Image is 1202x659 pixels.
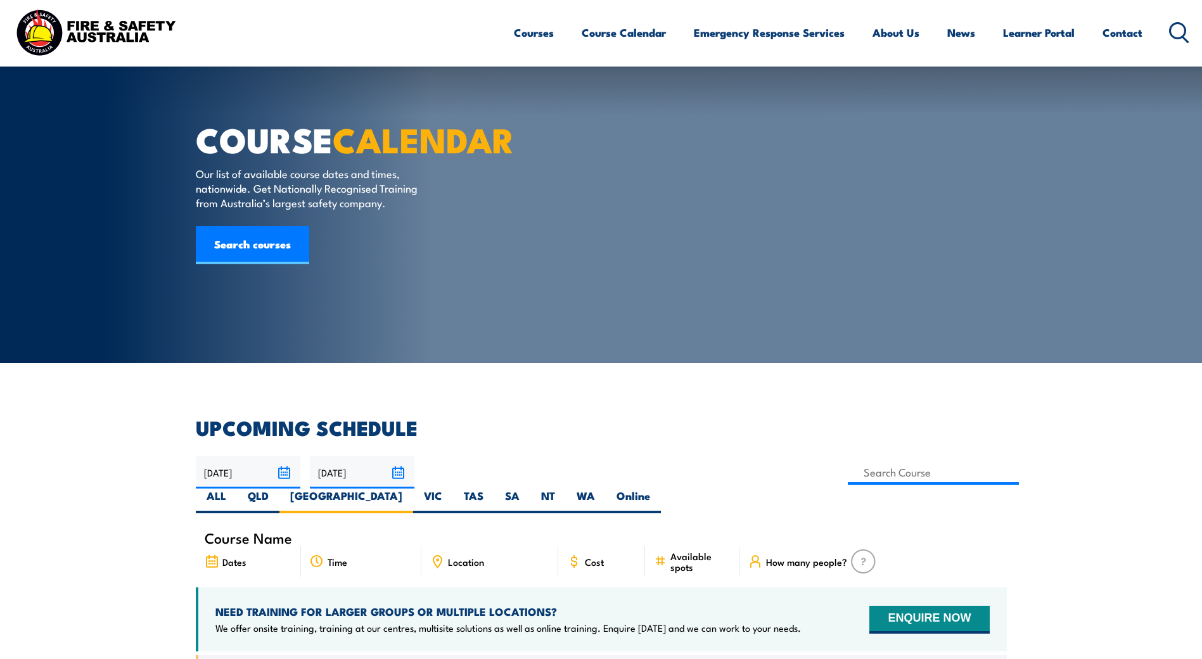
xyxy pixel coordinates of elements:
[196,124,509,154] h1: COURSE
[848,460,1020,485] input: Search Course
[279,489,413,513] label: [GEOGRAPHIC_DATA]
[222,556,246,567] span: Dates
[585,556,604,567] span: Cost
[448,556,484,567] span: Location
[196,418,1007,436] h2: UPCOMING SCHEDULE
[606,489,661,513] label: Online
[196,226,309,264] a: Search courses
[869,606,989,634] button: ENQUIRE NOW
[453,489,494,513] label: TAS
[670,551,731,572] span: Available spots
[514,16,554,49] a: Courses
[205,532,292,543] span: Course Name
[1103,16,1142,49] a: Contact
[328,556,347,567] span: Time
[413,489,453,513] label: VIC
[196,456,300,489] input: From date
[766,556,847,567] span: How many people?
[237,489,279,513] label: QLD
[215,605,801,618] h4: NEED TRAINING FOR LARGER GROUPS OR MULTIPLE LOCATIONS?
[494,489,530,513] label: SA
[530,489,566,513] label: NT
[310,456,414,489] input: To date
[694,16,845,49] a: Emergency Response Services
[333,112,515,165] strong: CALENDAR
[215,622,801,634] p: We offer onsite training, training at our centres, multisite solutions as well as online training...
[566,489,606,513] label: WA
[196,489,237,513] label: ALL
[873,16,919,49] a: About Us
[196,166,427,210] p: Our list of available course dates and times, nationwide. Get Nationally Recognised Training from...
[947,16,975,49] a: News
[582,16,666,49] a: Course Calendar
[1003,16,1075,49] a: Learner Portal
